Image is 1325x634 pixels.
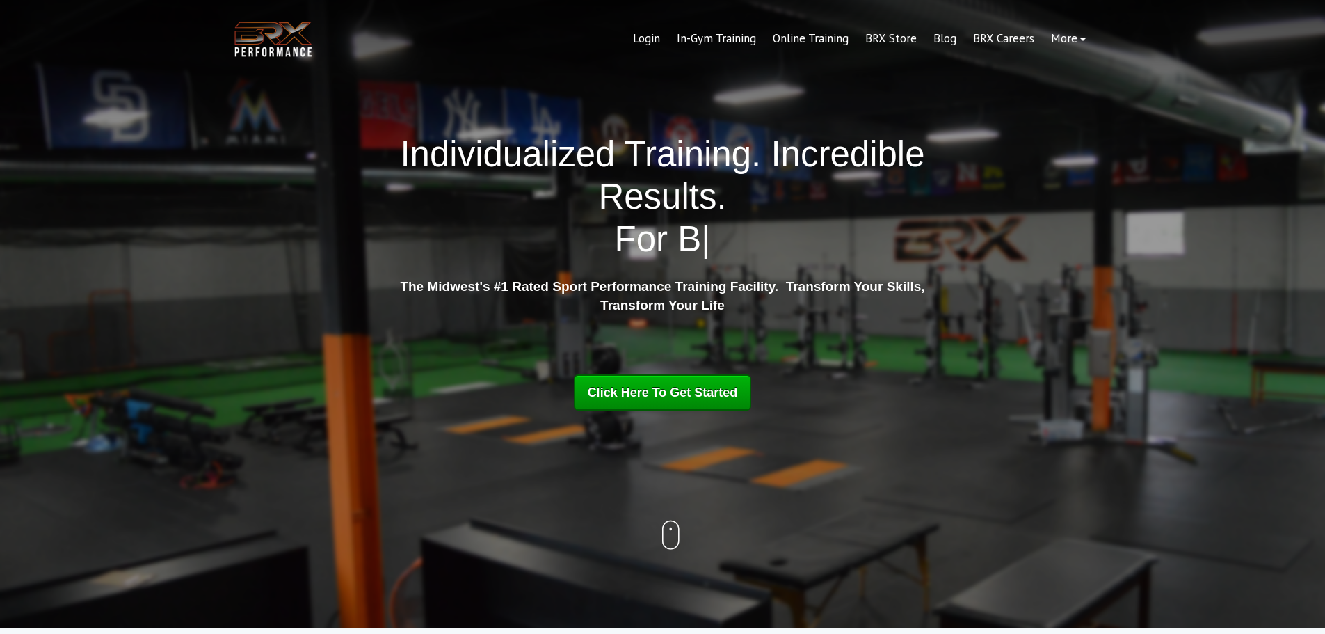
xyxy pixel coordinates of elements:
span: Click Here To Get Started [588,386,738,399]
a: Click Here To Get Started [574,374,752,411]
strong: The Midwest's #1 Rated Sport Performance Training Facility. Transform Your Skills, Transform Your... [400,279,924,312]
img: BRX Transparent Logo-2 [232,18,315,61]
a: In-Gym Training [668,22,764,56]
a: Login [625,22,668,56]
a: Blog [925,22,965,56]
a: More [1043,22,1094,56]
a: BRX Careers [965,22,1043,56]
span: | [701,219,710,259]
div: Navigation Menu [625,22,1094,56]
h1: Individualized Training. Incredible Results. [395,133,931,261]
a: Online Training [764,22,857,56]
a: BRX Store [857,22,925,56]
span: For B [615,219,702,259]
